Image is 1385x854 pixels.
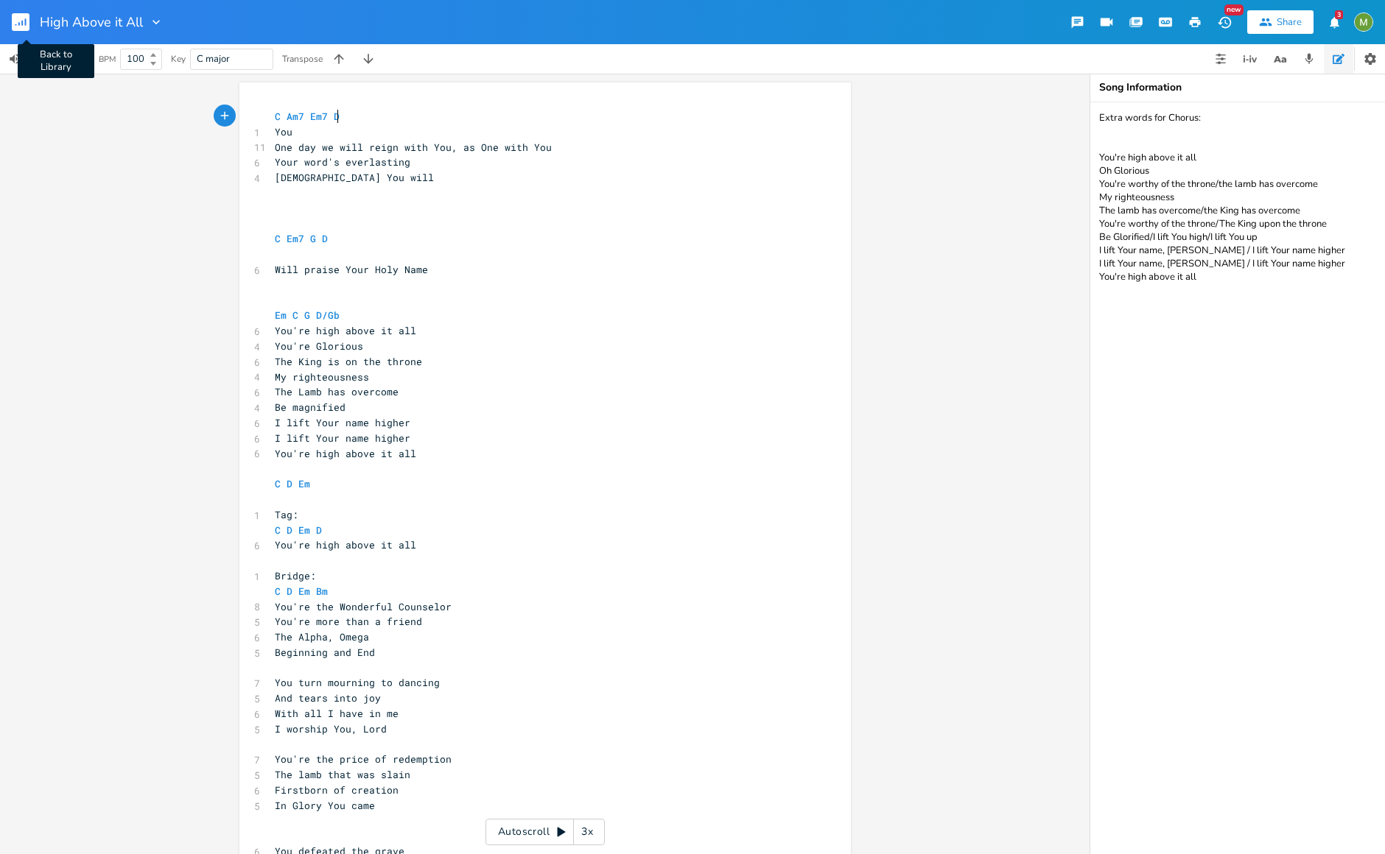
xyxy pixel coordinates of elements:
[275,400,346,414] span: Be magnified
[275,477,281,490] span: C
[287,232,304,245] span: Em7
[275,799,375,812] span: In Glory You came
[275,783,399,797] span: Firstborn of creation
[1210,9,1239,35] button: New
[316,308,340,322] span: D/Gb
[275,155,410,169] span: Your word's everlasting
[275,585,281,598] span: C
[171,54,186,63] div: Key
[40,15,143,29] span: High Above it All
[275,263,428,276] span: Will praise Your Holy Name
[275,752,452,766] span: You're the price of redemption
[334,110,340,123] span: D
[275,308,287,322] span: Em
[485,819,605,845] div: Autoscroll
[310,232,316,245] span: G
[1224,4,1244,15] div: New
[298,585,310,598] span: Em
[275,523,281,537] span: C
[275,370,369,384] span: My righteousness
[275,691,381,705] span: And tears into joy
[275,615,422,628] span: You're more than a friend
[275,447,416,460] span: You're high above it all
[275,110,281,123] span: C
[310,110,328,123] span: Em7
[275,538,416,551] span: You're high above it all
[275,646,375,659] span: Beginning and End
[275,707,399,720] span: With all I have in me
[275,339,363,353] span: You're Glorious
[275,722,387,735] span: I worship You, Lord
[304,308,310,322] span: G
[282,54,323,63] div: Transpose
[298,523,310,537] span: Em
[275,324,416,337] span: You're high above it all
[197,52,230,66] span: C major
[275,416,410,429] span: I lift Your name higher
[1335,10,1343,19] div: 3
[298,477,310,490] span: Em
[292,308,298,322] span: C
[275,125,292,138] span: You
[287,523,292,537] span: D
[275,171,434,184] span: [DEMOGRAPHIC_DATA] You will
[275,600,452,613] span: You're the Wonderful Counselor
[1354,13,1373,32] img: Mik Sivak
[287,477,292,490] span: D
[275,676,440,689] span: You turn mourning to dancing
[275,232,281,245] span: C
[275,431,410,445] span: I lift Your name higher
[275,630,369,643] span: The Alpha, Omega
[275,508,298,521] span: Tag:
[287,585,292,598] span: D
[322,232,328,245] span: D
[316,523,322,537] span: D
[1090,102,1385,854] textarea: Extra words for Chorus: You're high above it all Oh Glorious You're worthy of the throne/the lamb...
[287,110,304,123] span: Am7
[12,4,41,40] button: Back to Library
[275,768,410,781] span: The lamb that was slain
[275,141,552,154] span: One day we will reign with You, as One with You
[275,569,316,582] span: Bridge:
[1247,10,1314,34] button: Share
[1319,9,1349,35] button: 3
[1099,82,1376,93] div: Song Information
[99,55,116,63] div: BPM
[574,819,600,845] div: 3x
[316,585,328,598] span: Bm
[1277,15,1302,29] div: Share
[275,355,422,368] span: The King is on the throne
[275,385,399,398] span: The Lamb has overcome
